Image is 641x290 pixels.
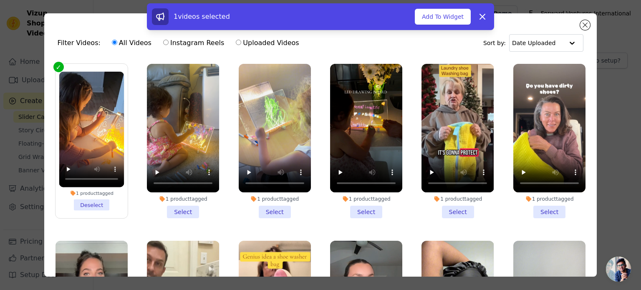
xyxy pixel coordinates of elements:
[415,9,471,25] button: Add To Widget
[58,33,304,53] div: Filter Videos:
[147,196,219,202] div: 1 product tagged
[163,38,225,48] label: Instagram Reels
[513,196,585,202] div: 1 product tagged
[239,196,311,202] div: 1 product tagged
[483,34,584,52] div: Sort by:
[235,38,299,48] label: Uploaded Videos
[330,196,402,202] div: 1 product tagged
[606,257,631,282] a: Open chat
[174,13,230,20] span: 1 videos selected
[421,196,494,202] div: 1 product tagged
[111,38,152,48] label: All Videos
[59,190,124,196] div: 1 product tagged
